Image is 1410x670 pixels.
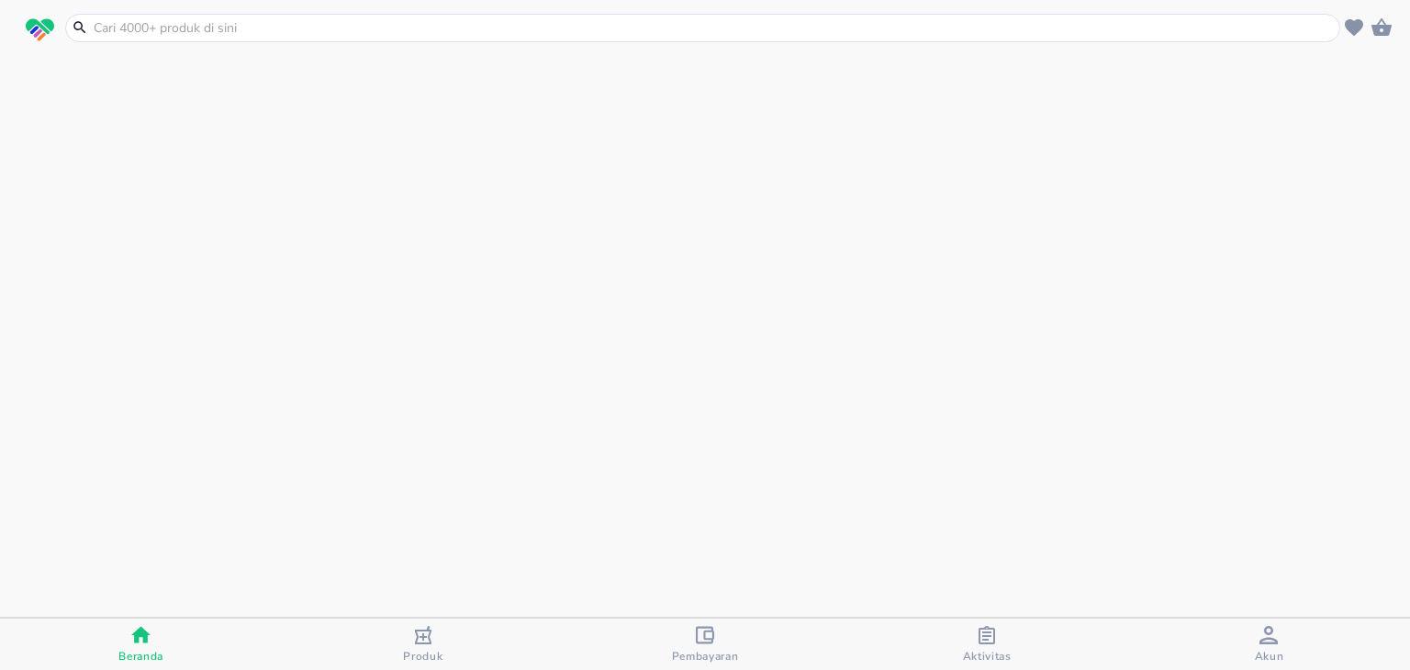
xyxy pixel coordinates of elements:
button: Akun [1128,619,1410,670]
span: Aktivitas [963,649,1012,664]
input: Cari 4000+ produk di sini [92,18,1336,38]
span: Akun [1255,649,1284,664]
span: Beranda [118,649,163,664]
button: Pembayaran [564,619,845,670]
span: Produk [403,649,442,664]
img: logo_swiperx_s.bd005f3b.svg [26,18,54,42]
span: Pembayaran [672,649,739,664]
button: Produk [282,619,564,670]
button: Aktivitas [846,619,1128,670]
